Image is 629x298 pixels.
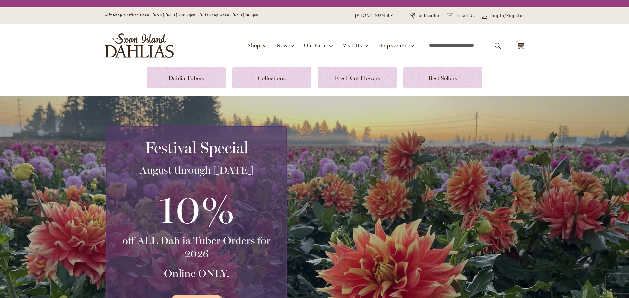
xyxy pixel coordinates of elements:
[115,138,278,157] h2: Festival Special
[115,164,278,177] h3: August through [DATE]
[105,33,174,58] a: store logo
[115,183,278,234] h3: 10%
[457,12,475,19] span: Email Us
[410,12,439,19] a: Subscribe
[201,13,258,17] span: Gift Shop Open - [DATE] 10-3pm
[355,12,395,19] a: [PHONE_NUMBER]
[482,12,524,19] a: Log In/Register
[343,42,362,49] span: Visit Us
[304,42,326,49] span: Our Farm
[115,234,278,260] h3: off ALL Dahlia Tuber Orders for 2026
[491,12,524,19] span: Log In/Register
[378,42,408,49] span: Help Center
[419,12,439,19] span: Subscribe
[447,12,475,19] a: Email Us
[248,42,260,49] span: Shop
[495,41,501,51] button: Search
[115,267,278,280] h3: Online ONLY.
[277,42,288,49] span: New
[105,13,201,17] span: Gift Shop & Office Open - [DATE]-[DATE] 9-4:30pm /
